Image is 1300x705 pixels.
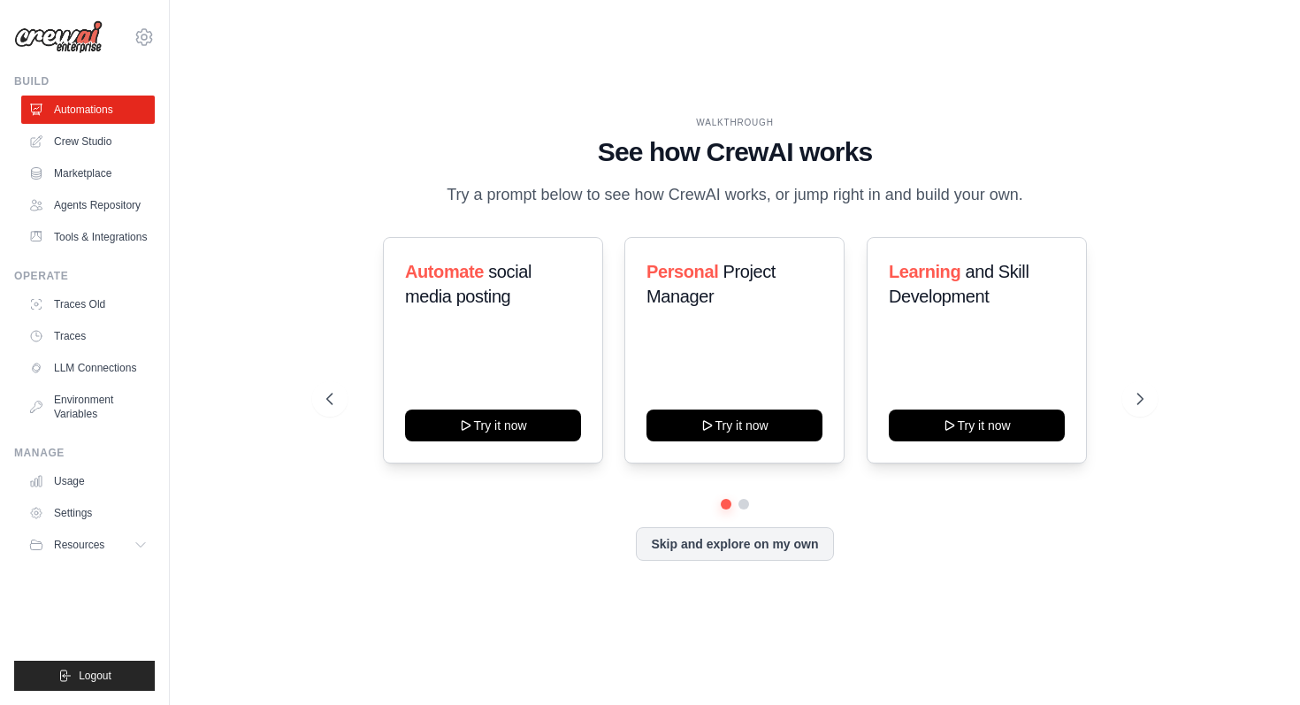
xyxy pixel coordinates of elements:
div: WALKTHROUGH [326,116,1143,129]
a: Settings [21,499,155,527]
span: Learning [889,262,960,281]
button: Try it now [405,410,581,441]
a: Marketplace [21,159,155,188]
a: Tools & Integrations [21,223,155,251]
button: Logout [14,661,155,691]
span: and Skill Development [889,262,1029,306]
span: Automate [405,262,484,281]
span: Resources [54,538,104,552]
span: Personal [646,262,718,281]
a: Automations [21,96,155,124]
a: Agents Repository [21,191,155,219]
a: LLM Connections [21,354,155,382]
div: Manage [14,446,155,460]
button: Skip and explore on my own [636,527,833,561]
h1: See how CrewAI works [326,136,1143,168]
a: Usage [21,467,155,495]
img: Logo [14,20,103,54]
button: Resources [21,531,155,559]
span: social media posting [405,262,531,306]
span: Project Manager [646,262,776,306]
p: Try a prompt below to see how CrewAI works, or jump right in and build your own. [438,182,1032,208]
a: Crew Studio [21,127,155,156]
span: Logout [79,669,111,683]
div: Build [14,74,155,88]
div: Operate [14,269,155,283]
button: Try it now [646,410,822,441]
button: Try it now [889,410,1065,441]
a: Environment Variables [21,386,155,428]
a: Traces Old [21,290,155,318]
a: Traces [21,322,155,350]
